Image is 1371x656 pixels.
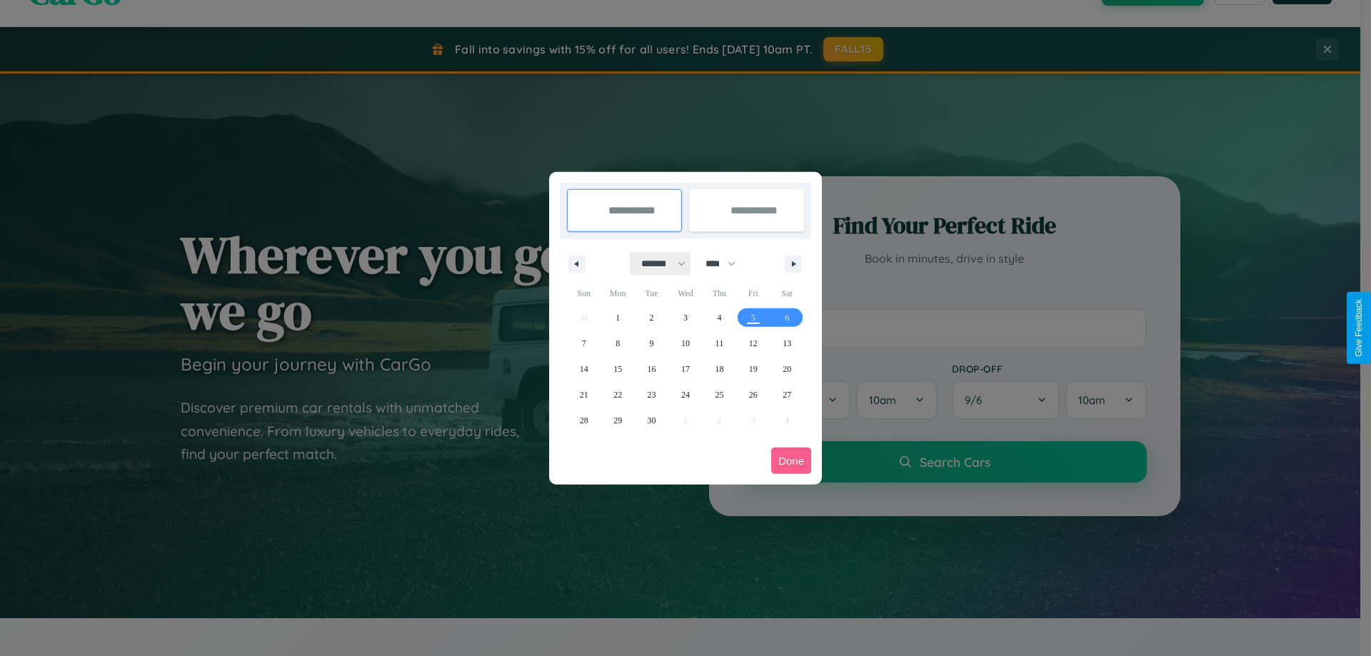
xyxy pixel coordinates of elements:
span: 26 [749,382,758,408]
button: 15 [601,356,634,382]
span: Sat [770,282,804,305]
span: 4 [717,305,721,330]
button: 12 [736,330,770,356]
button: 7 [567,330,601,356]
span: Tue [635,282,668,305]
span: 30 [648,408,656,433]
span: Thu [703,282,736,305]
button: 22 [601,382,634,408]
span: 28 [580,408,588,433]
span: 17 [681,356,690,382]
button: 8 [601,330,634,356]
button: 21 [567,382,601,408]
span: 5 [751,305,755,330]
button: 29 [601,408,634,433]
span: 24 [681,382,690,408]
span: 27 [783,382,791,408]
button: 5 [736,305,770,330]
span: 11 [715,330,724,356]
button: 11 [703,330,736,356]
span: 10 [681,330,690,356]
span: Wed [668,282,702,305]
span: 6 [785,305,789,330]
button: 13 [770,330,804,356]
button: 16 [635,356,668,382]
button: 25 [703,382,736,408]
span: 18 [715,356,723,382]
button: 28 [567,408,601,433]
span: Sun [567,282,601,305]
button: 3 [668,305,702,330]
span: Mon [601,282,634,305]
button: Done [771,448,811,474]
span: 7 [582,330,586,356]
span: 16 [648,356,656,382]
button: 18 [703,356,736,382]
span: 14 [580,356,588,382]
span: Fri [736,282,770,305]
button: 9 [635,330,668,356]
button: 10 [668,330,702,356]
button: 23 [635,382,668,408]
button: 27 [770,382,804,408]
span: 22 [613,382,622,408]
button: 26 [736,382,770,408]
button: 17 [668,356,702,382]
button: 24 [668,382,702,408]
button: 14 [567,356,601,382]
span: 15 [613,356,622,382]
span: 13 [783,330,791,356]
button: 2 [635,305,668,330]
button: 30 [635,408,668,433]
button: 6 [770,305,804,330]
button: 4 [703,305,736,330]
span: 9 [650,330,654,356]
span: 8 [616,330,620,356]
div: Give Feedback [1354,299,1364,357]
span: 1 [616,305,620,330]
span: 29 [613,408,622,433]
span: 20 [783,356,791,382]
span: 21 [580,382,588,408]
button: 1 [601,305,634,330]
span: 25 [715,382,723,408]
button: 19 [736,356,770,382]
span: 23 [648,382,656,408]
span: 3 [683,305,688,330]
span: 2 [650,305,654,330]
span: 12 [749,330,758,356]
span: 19 [749,356,758,382]
button: 20 [770,356,804,382]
